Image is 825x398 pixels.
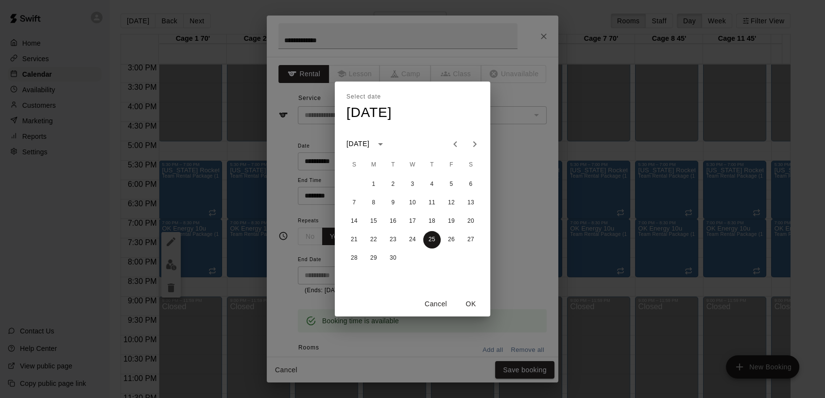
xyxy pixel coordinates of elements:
[462,176,480,193] button: 6
[462,213,480,230] button: 20
[384,155,402,175] span: Tuesday
[465,134,484,154] button: Next month
[446,134,465,154] button: Previous month
[404,194,421,212] button: 10
[404,231,421,249] button: 24
[443,213,460,230] button: 19
[372,136,389,152] button: calendar view is open, switch to year view
[462,231,480,249] button: 27
[443,176,460,193] button: 5
[365,194,382,212] button: 8
[365,213,382,230] button: 15
[345,249,363,267] button: 28
[404,213,421,230] button: 17
[404,176,421,193] button: 3
[384,176,402,193] button: 2
[443,231,460,249] button: 26
[365,231,382,249] button: 22
[423,194,441,212] button: 11
[346,139,369,149] div: [DATE]
[384,231,402,249] button: 23
[423,176,441,193] button: 4
[420,295,451,313] button: Cancel
[423,155,441,175] span: Thursday
[365,176,382,193] button: 1
[443,194,460,212] button: 12
[346,104,392,121] h4: [DATE]
[423,231,441,249] button: 25
[423,213,441,230] button: 18
[365,249,382,267] button: 29
[345,194,363,212] button: 7
[384,194,402,212] button: 9
[404,155,421,175] span: Wednesday
[462,155,480,175] span: Saturday
[346,89,381,105] span: Select date
[443,155,460,175] span: Friday
[455,295,486,313] button: OK
[462,194,480,212] button: 13
[345,231,363,249] button: 21
[384,213,402,230] button: 16
[345,213,363,230] button: 14
[345,155,363,175] span: Sunday
[384,249,402,267] button: 30
[365,155,382,175] span: Monday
